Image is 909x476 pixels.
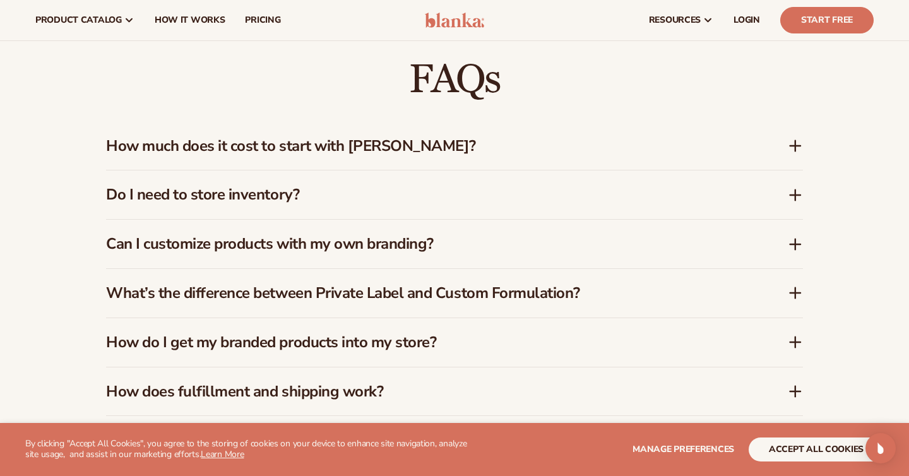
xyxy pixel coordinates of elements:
button: Manage preferences [633,437,734,461]
span: How It Works [155,15,225,25]
a: Learn More [201,448,244,460]
h3: How does fulfillment and shipping work? [106,383,750,401]
span: Manage preferences [633,443,734,455]
h3: Do I need to store inventory? [106,186,750,204]
h3: Can I customize products with my own branding? [106,235,750,253]
h3: How do I get my branded products into my store? [106,333,750,352]
h3: What’s the difference between Private Label and Custom Formulation? [106,284,750,302]
h3: How much does it cost to start with [PERSON_NAME]? [106,137,750,155]
span: pricing [245,15,280,25]
a: Start Free [780,7,874,33]
button: accept all cookies [749,437,884,461]
span: LOGIN [734,15,760,25]
p: By clicking "Accept All Cookies", you agree to the storing of cookies on your device to enhance s... [25,439,475,460]
h2: FAQs [106,59,803,101]
span: resources [649,15,701,25]
span: product catalog [35,15,122,25]
img: logo [425,13,485,28]
div: Open Intercom Messenger [865,433,896,463]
